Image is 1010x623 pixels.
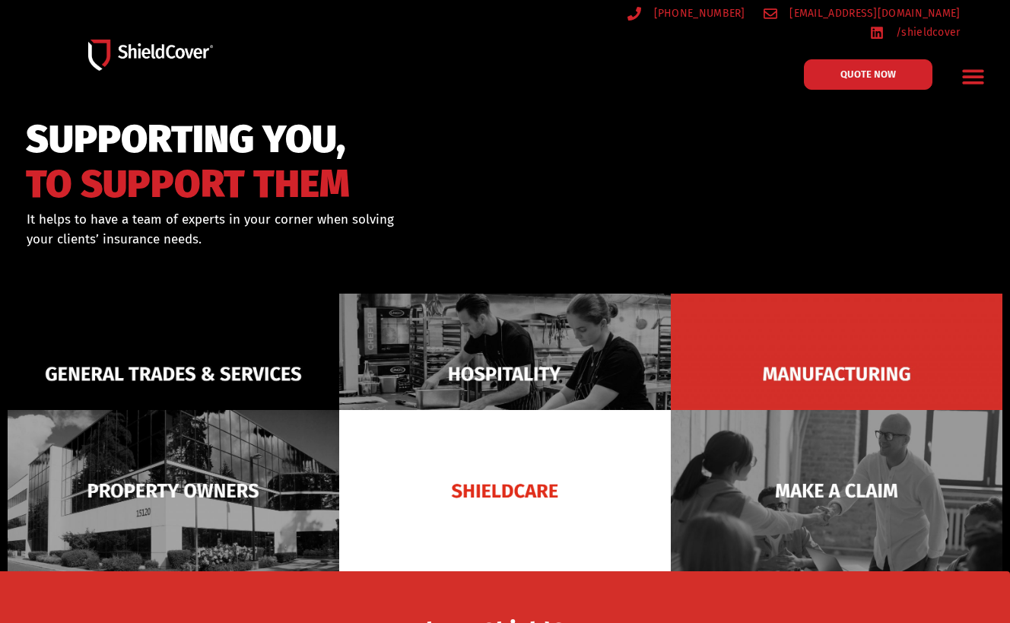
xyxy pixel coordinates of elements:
div: It helps to have a team of experts in your corner when solving [27,210,568,249]
a: [EMAIL_ADDRESS][DOMAIN_NAME] [764,4,961,23]
a: /shieldcover [870,23,961,42]
img: Shield-Cover-Underwriting-Australia-logo-full [88,40,213,70]
span: [PHONE_NUMBER] [650,4,745,23]
p: your clients’ insurance needs. [27,230,568,250]
span: QUOTE NOW [840,69,896,79]
a: QUOTE NOW [804,59,932,90]
div: Menu Toggle [955,59,991,94]
a: [PHONE_NUMBER] [627,4,745,23]
span: /shieldcover [892,23,961,42]
span: SUPPORTING YOU, [26,124,350,155]
span: [EMAIL_ADDRESS][DOMAIN_NAME] [786,4,960,23]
